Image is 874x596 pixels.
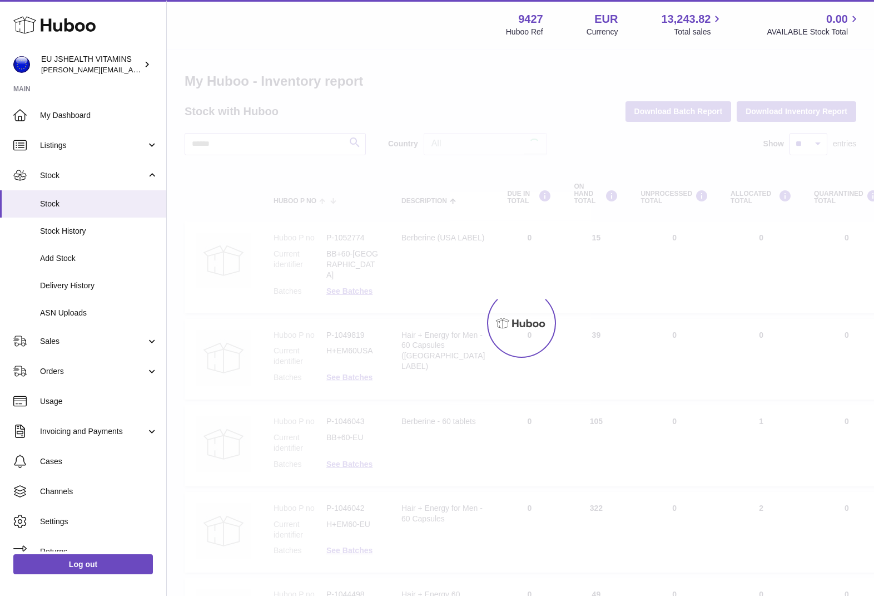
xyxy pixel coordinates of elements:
span: AVAILABLE Stock Total [767,27,861,37]
a: 13,243.82 Total sales [661,12,723,37]
span: Sales [40,336,146,347]
span: My Dashboard [40,110,158,121]
span: Usage [40,396,158,407]
span: Channels [40,486,158,497]
span: 0.00 [826,12,848,27]
span: Stock [40,170,146,181]
a: Log out [13,554,153,574]
a: 0.00 AVAILABLE Stock Total [767,12,861,37]
div: Huboo Ref [506,27,543,37]
strong: 9427 [518,12,543,27]
span: Total sales [674,27,723,37]
span: Stock History [40,226,158,237]
span: Cases [40,456,158,467]
span: Settings [40,516,158,527]
span: Stock [40,199,158,209]
img: laura@jessicasepel.com [13,56,30,73]
span: 13,243.82 [661,12,711,27]
span: [PERSON_NAME][EMAIL_ADDRESS][DOMAIN_NAME] [41,65,223,74]
span: Invoicing and Payments [40,426,146,437]
span: Orders [40,366,146,377]
div: Currency [587,27,618,37]
span: Delivery History [40,280,158,291]
span: Returns [40,546,158,557]
strong: EUR [594,12,618,27]
div: EU JSHEALTH VITAMINS [41,54,141,75]
span: Listings [40,140,146,151]
span: ASN Uploads [40,308,158,318]
span: Add Stock [40,253,158,264]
